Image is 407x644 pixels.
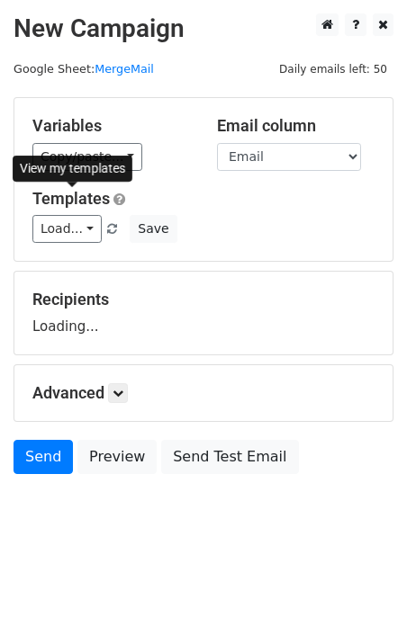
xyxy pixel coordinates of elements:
[161,440,298,474] a: Send Test Email
[32,215,102,243] a: Load...
[130,215,176,243] button: Save
[14,13,393,44] h2: New Campaign
[32,143,142,171] a: Copy/paste...
[14,440,73,474] a: Send
[32,290,375,336] div: Loading...
[32,383,375,403] h5: Advanced
[273,62,393,76] a: Daily emails left: 50
[77,440,157,474] a: Preview
[95,62,154,76] a: MergeMail
[32,290,375,309] h5: Recipients
[217,116,375,136] h5: Email column
[273,59,393,79] span: Daily emails left: 50
[32,189,110,208] a: Templates
[32,116,190,136] h5: Variables
[13,156,132,182] div: View my templates
[14,62,154,76] small: Google Sheet:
